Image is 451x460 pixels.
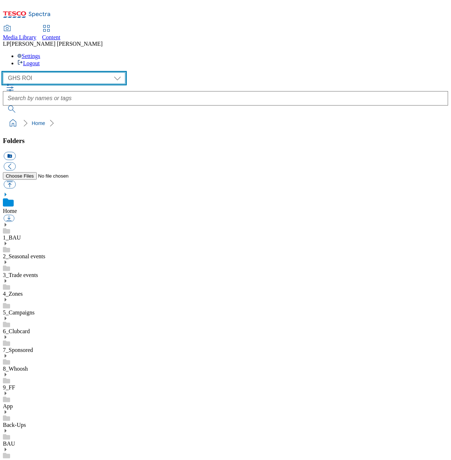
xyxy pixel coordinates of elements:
a: 2_Seasonal events [3,253,45,259]
span: [PERSON_NAME] [PERSON_NAME] [10,41,103,47]
a: Settings [17,53,40,59]
a: 8_Whoosh [3,366,28,372]
a: 4_Zones [3,291,23,297]
a: Media Library [3,26,36,41]
a: 9_FF [3,384,15,390]
a: Back-Ups [3,422,26,428]
span: Media Library [3,34,36,40]
nav: breadcrumb [3,116,448,130]
a: Home [3,208,17,214]
a: BAU [3,441,15,447]
span: Content [42,34,61,40]
input: Search by names or tags [3,91,448,106]
a: 3_Trade events [3,272,38,278]
a: 5_Campaigns [3,309,35,316]
a: App [3,403,13,409]
a: Content [42,26,61,41]
a: Logout [17,60,40,66]
h3: Folders [3,137,448,145]
a: 1_BAU [3,235,21,241]
a: home [7,117,19,129]
a: 6_Clubcard [3,328,30,334]
span: LP [3,41,10,47]
a: 7_Sponsored [3,347,33,353]
a: Home [32,120,45,126]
